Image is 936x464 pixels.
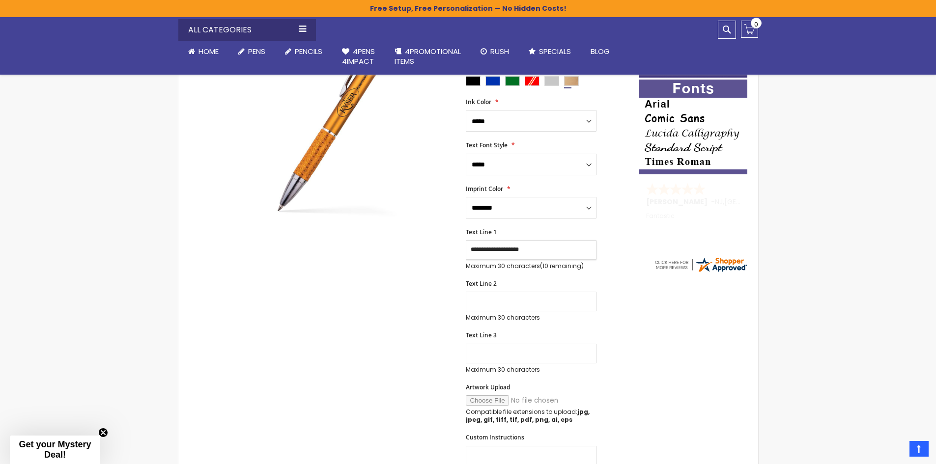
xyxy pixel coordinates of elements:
[395,46,461,66] span: 4PROMOTIONAL ITEMS
[581,41,620,62] a: Blog
[19,439,91,460] span: Get your Mystery Deal!
[275,41,332,62] a: Pencils
[332,41,385,73] a: 4Pens4impact
[466,262,596,270] p: Maximum 30 characters
[466,366,596,374] p: Maximum 30 characters
[653,256,748,273] img: 4pens.com widget logo
[466,314,596,322] p: Maximum 30 characters
[715,197,723,207] span: NJ
[342,46,375,66] span: 4Pens 4impact
[639,80,747,174] img: font-personalization-examples
[724,197,796,207] span: [GEOGRAPHIC_DATA]
[485,76,500,86] div: Blue
[248,46,265,56] span: Pens
[646,197,711,207] span: [PERSON_NAME]
[540,262,584,270] span: (10 remaining)
[471,41,519,62] a: Rush
[711,197,796,207] span: - ,
[564,76,579,86] div: Copper
[754,20,758,29] span: 0
[466,76,481,86] div: Black
[539,46,571,56] span: Specials
[466,433,524,441] span: Custom Instructions
[466,279,497,288] span: Text Line 2
[385,41,471,73] a: 4PROMOTIONALITEMS
[741,21,758,38] a: 0
[178,41,228,62] a: Home
[466,408,590,424] strong: jpg, jpeg, gif, tiff, tif, pdf, png, ai, eps
[544,76,559,86] div: Silver
[178,19,316,41] div: All Categories
[646,213,741,234] div: Fantastic
[466,331,497,339] span: Text Line 3
[466,98,491,106] span: Ink Color
[199,46,219,56] span: Home
[591,46,610,56] span: Blog
[228,41,275,62] a: Pens
[519,41,581,62] a: Specials
[466,185,503,193] span: Imprint Color
[10,436,100,464] div: Get your Mystery Deal!Close teaser
[653,267,748,275] a: 4pens.com certificate URL
[466,408,596,424] p: Compatible file extensions to upload:
[466,141,508,149] span: Text Font Style
[490,46,509,56] span: Rush
[98,428,108,437] button: Close teaser
[505,76,520,86] div: Green
[295,46,322,56] span: Pencils
[466,228,497,236] span: Text Line 1
[466,383,510,391] span: Artwork Upload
